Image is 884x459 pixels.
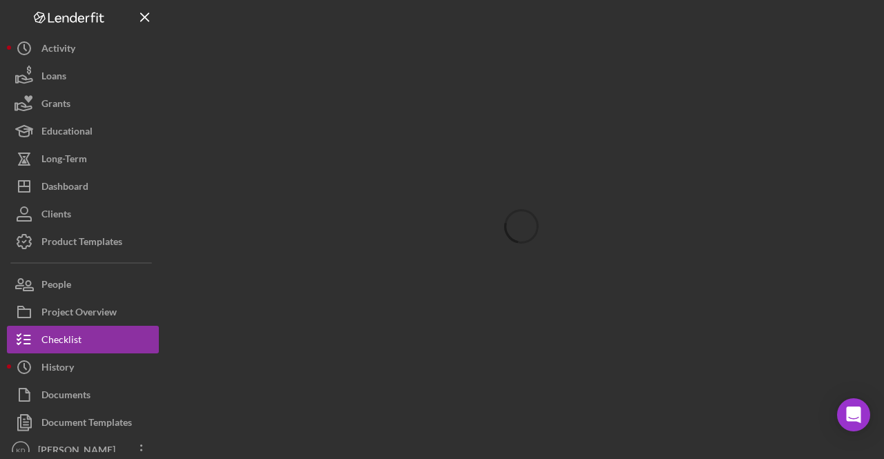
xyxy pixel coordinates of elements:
[7,326,159,353] button: Checklist
[7,90,159,117] button: Grants
[41,381,90,412] div: Documents
[7,62,159,90] button: Loans
[41,35,75,66] div: Activity
[41,409,132,440] div: Document Templates
[837,398,870,431] div: Open Intercom Messenger
[41,145,87,176] div: Long-Term
[7,409,159,436] button: Document Templates
[7,200,159,228] button: Clients
[16,447,25,454] text: KD
[7,271,159,298] button: People
[7,298,159,326] button: Project Overview
[7,353,159,381] button: History
[7,381,159,409] button: Documents
[41,62,66,93] div: Loans
[41,228,122,259] div: Product Templates
[41,326,81,357] div: Checklist
[7,35,159,62] button: Activity
[41,117,93,148] div: Educational
[41,298,117,329] div: Project Overview
[7,145,159,173] button: Long-Term
[41,173,88,204] div: Dashboard
[41,200,71,231] div: Clients
[41,90,70,121] div: Grants
[7,117,159,145] button: Educational
[7,228,159,255] button: Product Templates
[7,173,159,200] button: Dashboard
[41,353,74,384] div: History
[41,271,71,302] div: People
